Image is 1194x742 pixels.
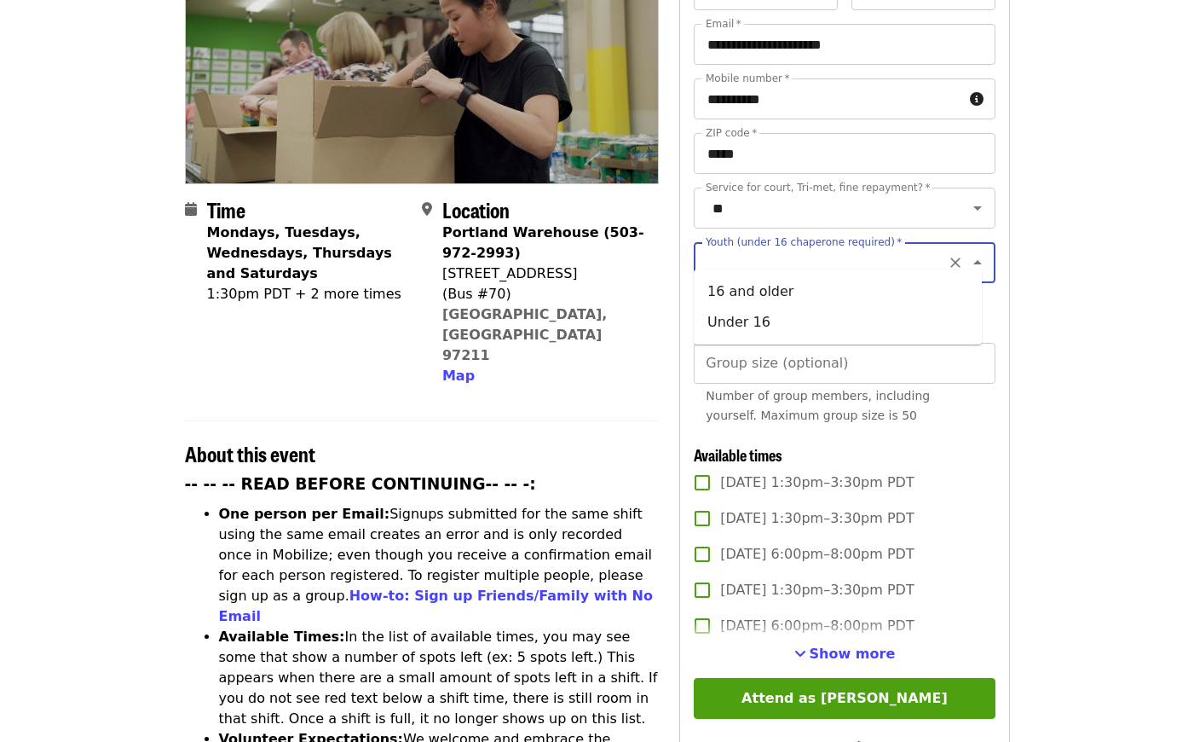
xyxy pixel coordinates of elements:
[694,307,982,338] li: Under 16
[219,588,654,624] a: How-to: Sign up Friends/Family with No Email
[706,237,902,247] label: Youth (under 16 chaperone required)
[207,194,245,224] span: Time
[422,201,432,217] i: map-marker-alt icon
[219,506,390,522] strong: One person per Email:
[794,644,896,664] button: See more timeslots
[720,616,914,636] span: [DATE] 6:00pm–8:00pm PDT
[442,284,645,304] div: (Bus #70)
[694,133,995,174] input: ZIP code
[694,443,782,466] span: Available times
[970,91,983,107] i: circle-info icon
[706,73,789,84] label: Mobile number
[219,629,345,645] strong: Available Times:
[966,196,989,220] button: Open
[442,306,608,363] a: [GEOGRAPHIC_DATA], [GEOGRAPHIC_DATA] 97211
[185,201,197,217] i: calendar icon
[694,276,982,307] li: 16 and older
[706,128,757,138] label: ZIP code
[966,251,989,275] button: Close
[207,224,392,281] strong: Mondays, Tuesdays, Wednesdays, Thursdays and Saturdays
[694,24,995,65] input: Email
[720,580,914,600] span: [DATE] 1:30pm–3:30pm PDT
[442,366,475,386] button: Map
[185,438,315,468] span: About this event
[720,544,914,565] span: [DATE] 6:00pm–8:00pm PDT
[185,475,536,493] strong: -- -- -- READ BEFORE CONTINUING-- -- -:
[720,508,914,529] span: [DATE] 1:30pm–3:30pm PDT
[706,19,741,29] label: Email
[694,343,995,384] input: [object Object]
[694,678,995,719] button: Attend as [PERSON_NAME]
[694,78,962,119] input: Mobile number
[442,368,475,384] span: Map
[706,183,931,193] label: Service for court, Tri-met, fine repayment?
[442,264,645,284] div: [STREET_ADDRESS]
[810,646,896,662] span: Show more
[219,504,660,627] li: Signups submitted for the same shift using the same email creates an error and is only recorded o...
[706,389,930,422] span: Number of group members, including yourself. Maximum group size is 50
[219,627,660,729] li: In the list of available times, you may see some that show a number of spots left (ex: 5 spots le...
[442,194,510,224] span: Location
[943,251,967,275] button: Clear
[720,472,914,493] span: [DATE] 1:30pm–3:30pm PDT
[442,224,644,261] strong: Portland Warehouse (503-972-2993)
[207,284,408,304] div: 1:30pm PDT + 2 more times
